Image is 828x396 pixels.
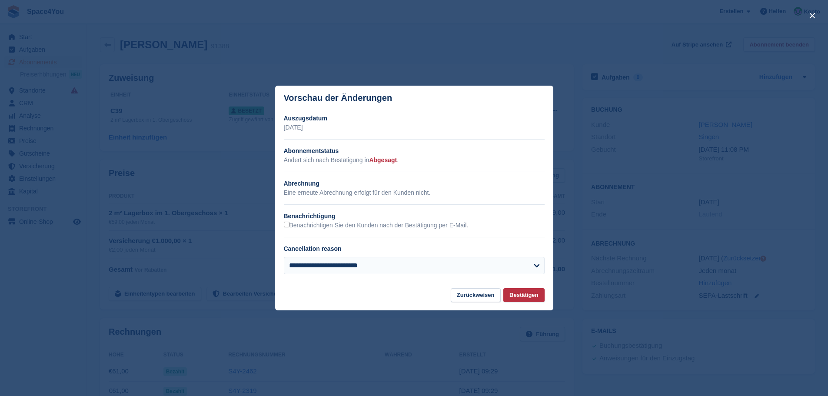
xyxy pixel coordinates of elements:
button: Zurückweisen [451,288,501,303]
h2: Abonnementstatus [284,146,545,156]
p: [DATE] [284,123,545,132]
span: Abgesagt [369,156,397,163]
h2: Abrechnung [284,179,545,188]
p: Vorschau der Änderungen [284,93,392,103]
input: Benachrichtigen Sie den Kunden nach der Bestätigung per E-Mail. [284,222,289,227]
button: Bestätigen [503,288,544,303]
p: Ändert sich nach Bestätigung in . [284,156,545,165]
label: Cancellation reason [284,245,342,252]
h2: Auszugsdatum [284,114,545,123]
button: close [805,9,819,23]
p: Eine erneute Abrechnung erfolgt für den Kunden nicht. [284,188,545,197]
h2: Benachrichtigung [284,212,545,221]
label: Benachrichtigen Sie den Kunden nach der Bestätigung per E-Mail. [284,222,469,230]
